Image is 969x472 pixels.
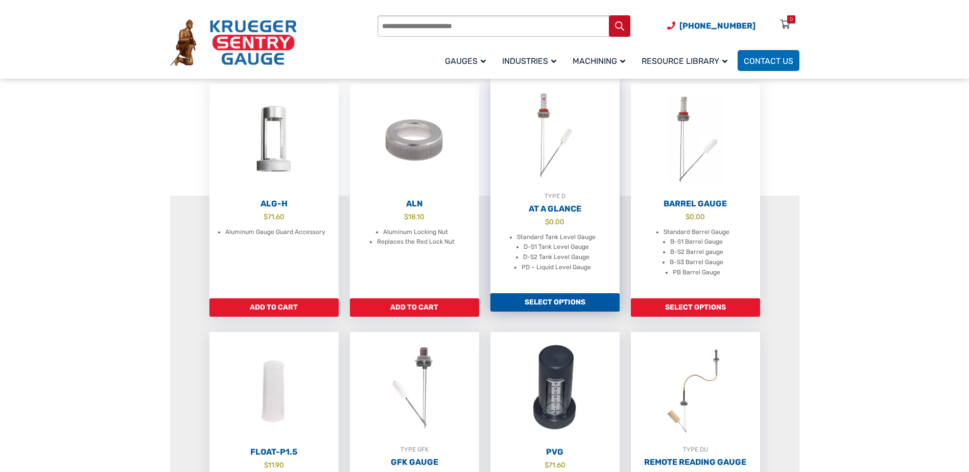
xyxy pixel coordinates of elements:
span: [PHONE_NUMBER] [679,21,755,31]
img: Barrel Gauge [631,84,760,196]
span: $ [264,213,268,221]
div: TYPE D [490,191,620,201]
img: GFK Gauge [350,332,479,444]
bdi: 71.60 [545,461,565,469]
li: Standard Barrel Gauge [664,227,729,238]
img: At A Glance [490,79,620,191]
a: Barrel Gauge $0.00 Standard Barrel Gauge B-S1 Barrel Gauge B-S2 Barrel gauge B-S3 Barrel Gauge PB... [631,84,760,298]
li: B-S2 Barrel gauge [670,247,723,257]
a: Phone Number (920) 434-8860 [667,19,755,32]
img: Remote Reading Gauge [631,332,760,444]
li: Standard Tank Level Gauge [517,232,596,243]
bdi: 18.10 [404,213,424,221]
a: Add to cart: “ALN” [350,298,479,317]
li: Replaces the Red Lock Nut [377,237,455,247]
img: Krueger Sentry Gauge [170,19,297,66]
a: TYPE DAt A Glance $0.00 Standard Tank Level Gauge D-S1 Tank Level Gauge D-S2 Tank Level Gauge PD ... [490,79,620,293]
h2: PVG [490,447,620,457]
a: Contact Us [738,50,799,71]
span: Gauges [445,56,486,66]
li: PB Barrel Gauge [673,268,720,278]
h2: At A Glance [490,204,620,214]
span: $ [545,218,549,226]
span: $ [264,461,268,469]
span: $ [686,213,690,221]
div: TYPE GFK [350,444,479,455]
li: B-S3 Barrel Gauge [670,257,723,268]
span: Industries [502,56,556,66]
a: Add to cart: “At A Glance” [490,293,620,312]
li: D-S2 Tank Level Gauge [523,252,589,263]
a: Industries [496,49,566,73]
h2: Remote Reading Gauge [631,457,760,467]
img: ALG-OF [209,84,339,196]
a: Gauges [439,49,496,73]
span: Machining [573,56,625,66]
img: ALN [350,84,479,196]
a: Resource Library [635,49,738,73]
bdi: 11.90 [264,461,284,469]
bdi: 0.00 [686,213,705,221]
span: $ [545,461,549,469]
li: Aluminum Gauge Guard Accessory [225,227,325,238]
a: Add to cart: “Barrel Gauge” [631,298,760,317]
bdi: 0.00 [545,218,564,226]
span: $ [404,213,408,221]
bdi: 71.60 [264,213,285,221]
div: 0 [790,15,793,23]
li: B-S1 Barrel Gauge [670,237,723,247]
li: PD – Liquid Level Gauge [522,263,591,273]
a: ALN $18.10 Aluminum Locking Nut Replaces the Red Lock Nut [350,84,479,298]
a: Add to cart: “ALG-H” [209,298,339,317]
h2: ALN [350,199,479,209]
h2: Barrel Gauge [631,199,760,209]
h2: GFK Gauge [350,457,479,467]
div: TYPE DU [631,444,760,455]
img: PVG [490,332,620,444]
a: ALG-H $71.60 Aluminum Gauge Guard Accessory [209,84,339,298]
a: Machining [566,49,635,73]
h2: ALG-H [209,199,339,209]
h2: Float-P1.5 [209,447,339,457]
span: Resource Library [642,56,727,66]
img: Float-P1.5 [209,332,339,444]
li: D-S1 Tank Level Gauge [524,242,589,252]
span: Contact Us [744,56,793,66]
li: Aluminum Locking Nut [383,227,448,238]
